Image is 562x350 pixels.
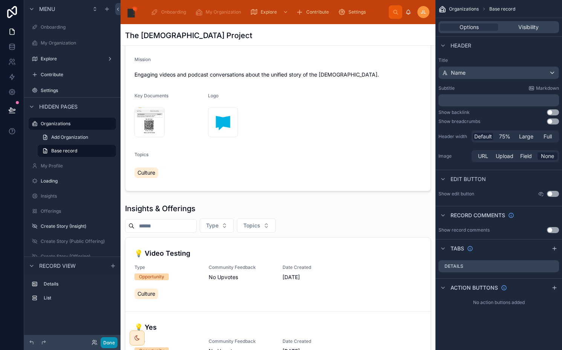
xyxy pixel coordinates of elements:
span: Record view [39,262,76,270]
a: Explore [29,53,116,65]
span: 75% [499,133,510,140]
span: URL [478,152,488,160]
span: Large [519,133,533,140]
div: Show record comments [438,227,490,233]
a: Offerings [29,205,116,217]
label: Details [44,281,113,287]
label: Create Story (Public Offering) [41,238,115,244]
span: My Organization [206,9,241,15]
a: Explore [248,5,292,19]
a: Create Story (Offering) [29,250,116,262]
span: Upload [496,152,513,160]
a: Loading [29,175,116,187]
span: Full [544,133,552,140]
a: Contribute [29,69,116,81]
span: Record comments [451,212,505,219]
a: Onboarding [29,21,116,33]
span: Base record [489,6,515,12]
a: Create Story (Insight) [29,220,116,232]
a: Markdown [528,85,559,91]
label: Create Story (Offering) [41,253,115,259]
label: Organizations [41,121,111,127]
label: Offerings [41,208,115,214]
span: Base record [51,148,77,154]
img: App logo [127,6,139,18]
div: scrollable content [145,4,389,20]
label: Subtitle [438,85,455,91]
button: Done [101,337,118,348]
span: Default [474,133,492,140]
button: Name [438,66,559,79]
div: Show backlink [438,109,470,115]
h1: The [DEMOGRAPHIC_DATA] Project [125,30,252,41]
span: Explore [261,9,277,15]
a: My Organization [193,5,246,19]
span: Tabs [451,245,464,252]
span: Header [451,42,471,49]
span: Add Organization [51,134,88,140]
label: Header width [438,134,469,140]
span: Name [451,69,466,77]
a: Settings [336,5,371,19]
div: scrollable content [438,94,559,106]
label: Insights [41,193,115,199]
label: Contribute [41,72,115,78]
label: Image [438,153,469,159]
label: Loading [41,178,115,184]
label: My Organization [41,40,115,46]
label: Settings [41,87,115,94]
label: Show edit button [438,191,474,197]
span: Options [460,23,479,31]
span: None [541,152,554,160]
a: Create Story (Public Offering) [29,235,116,247]
label: Title [438,57,559,63]
a: Settings [29,84,116,97]
a: Contribute [293,5,334,19]
label: My Profile [41,163,115,169]
a: Base record [38,145,116,157]
span: Menu [39,5,55,13]
span: Field [520,152,532,160]
span: Contribute [306,9,329,15]
a: My Profile [29,160,116,172]
div: No action buttons added [435,296,562,309]
a: Insights [29,190,116,202]
span: Action buttons [451,284,498,292]
a: Add Organization [38,131,116,143]
span: Edit button [451,175,486,183]
a: Organizations [29,118,116,130]
label: Details [444,263,463,269]
span: Visibility [518,23,539,31]
span: Settings [348,9,366,15]
span: Hidden pages [39,103,78,111]
label: Onboarding [41,24,115,30]
label: Create Story (Insight) [41,223,115,229]
label: Explore [41,56,104,62]
span: Markdown [536,85,559,91]
div: Show breadcrumbs [438,118,480,124]
a: My Organization [29,37,116,49]
div: scrollable content [24,275,121,312]
label: List [44,295,113,301]
span: JL [421,9,426,15]
a: Onboarding [148,5,191,19]
span: Onboarding [161,9,186,15]
span: Organizations [449,6,479,12]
